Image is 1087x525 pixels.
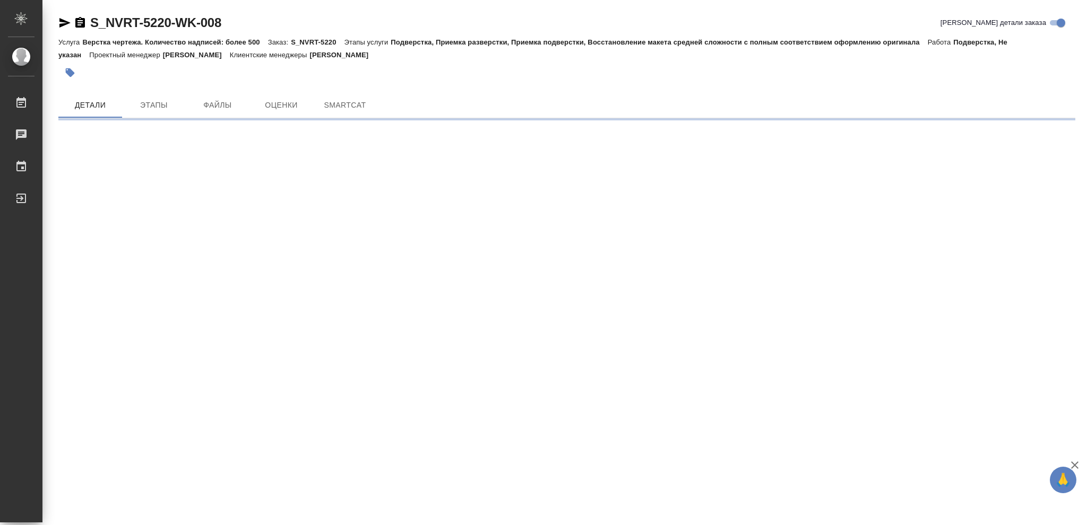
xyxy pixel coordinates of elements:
p: Услуга [58,38,82,46]
span: Детали [65,99,116,112]
p: Этапы услуги [344,38,391,46]
p: S_NVRT-5220 [291,38,344,46]
span: SmartCat [320,99,370,112]
button: Скопировать ссылку для ЯМессенджера [58,16,71,29]
p: Верстка чертежа. Количество надписей: более 500 [82,38,268,46]
p: [PERSON_NAME] [163,51,230,59]
button: Добавить тэг [58,61,82,84]
span: Этапы [128,99,179,112]
span: 🙏 [1054,469,1072,491]
p: Подверстка, Приемка разверстки, Приемка подверстки, Восстановление макета средней сложности с пол... [391,38,927,46]
p: Работа [928,38,954,46]
p: Заказ: [268,38,291,46]
p: Проектный менеджер [89,51,162,59]
a: S_NVRT-5220-WK-008 [90,15,221,30]
p: [PERSON_NAME] [309,51,376,59]
button: 🙏 [1050,467,1076,493]
span: Оценки [256,99,307,112]
p: Клиентские менеджеры [230,51,310,59]
span: Файлы [192,99,243,112]
span: [PERSON_NAME] детали заказа [941,17,1046,28]
button: Скопировать ссылку [74,16,87,29]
